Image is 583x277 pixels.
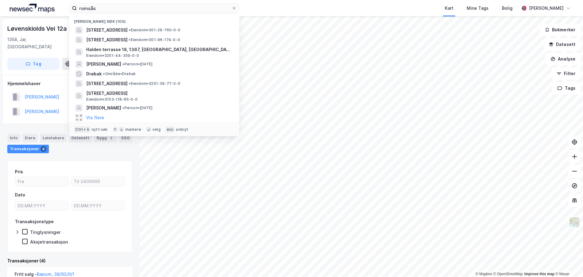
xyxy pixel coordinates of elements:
[545,53,581,65] button: Analyse
[552,82,581,94] button: Tags
[8,80,132,87] div: Hjemmelshaver
[129,37,131,42] span: •
[502,5,513,12] div: Bolig
[22,134,38,142] div: Eiere
[86,36,128,43] span: [STREET_ADDRESS]
[569,216,580,228] img: Z
[7,24,68,33] div: Løvenskiolds Vei 12a
[493,272,523,276] a: OpenStreetMap
[74,126,90,133] div: Ctrl + k
[30,229,61,235] div: Tinglysninger
[7,36,72,50] div: 1358, Jar, [GEOGRAPHIC_DATA]
[71,177,124,186] input: Til 2400000
[7,58,60,70] button: Tag
[86,104,121,112] span: [PERSON_NAME]
[40,146,46,152] div: 4
[15,191,25,199] div: Dato
[129,37,180,42] span: Eiendom • 301-96-174-0-0
[86,61,121,68] span: [PERSON_NAME]
[467,5,489,12] div: Mine Tags
[7,134,20,142] div: Info
[86,70,102,78] span: Drøbak
[86,46,232,53] span: Halden terrasse 18, 1367, [GEOGRAPHIC_DATA], [GEOGRAPHIC_DATA]
[86,26,128,34] span: [STREET_ADDRESS]
[445,5,453,12] div: Kart
[529,5,564,12] div: [PERSON_NAME]
[129,28,131,32] span: •
[71,201,124,210] input: DD.MM.YYYY
[176,127,188,132] div: avbryt
[122,106,124,110] span: •
[94,134,117,142] div: Bygg
[544,38,581,50] button: Datasett
[15,218,54,225] div: Transaksjonstype
[129,81,180,86] span: Eiendom • 3201-39-77-0-0
[7,145,49,153] div: Transaksjoner
[92,127,108,132] div: nytt søk
[69,134,92,142] div: Datasett
[122,106,152,110] span: Person • [DATE]
[122,62,152,67] span: Person • [DATE]
[86,80,128,87] span: [STREET_ADDRESS]
[152,127,161,132] div: velg
[15,177,68,186] input: Fra
[30,239,68,245] div: Aksjetransaksjon
[119,134,132,142] div: ESG
[40,134,66,142] div: Leietakere
[551,68,581,80] button: Filter
[103,71,136,76] span: Område • Drøbak
[165,126,175,133] div: esc
[129,81,131,86] span: •
[69,14,239,25] div: [PERSON_NAME] søk (100)
[103,71,105,76] span: •
[122,62,124,66] span: •
[540,24,581,36] button: Bokmerker
[7,257,132,265] div: Transaksjoner (4)
[476,272,492,276] a: Mapbox
[524,272,554,276] a: Improve this map
[37,272,74,277] a: Bærum, 38/92/0/1
[86,53,139,58] span: Eiendom • 3201-44-359-0-0
[77,4,232,13] input: Søk på adresse, matrikkel, gårdeiere, leietakere eller personer
[15,168,23,175] div: Pris
[108,135,114,141] div: 2
[10,4,55,13] img: logo.a4113a55bc3d86da70a041830d287a7e.svg
[129,28,180,33] span: Eiendom • 301-29-760-0-0
[15,201,68,210] input: DD.MM.YYYY
[125,127,141,132] div: markere
[86,97,138,102] span: Eiendom • 3103-118-65-0-0
[553,248,583,277] iframe: Chat Widget
[86,114,104,121] button: Vis flere
[86,90,232,97] span: [STREET_ADDRESS]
